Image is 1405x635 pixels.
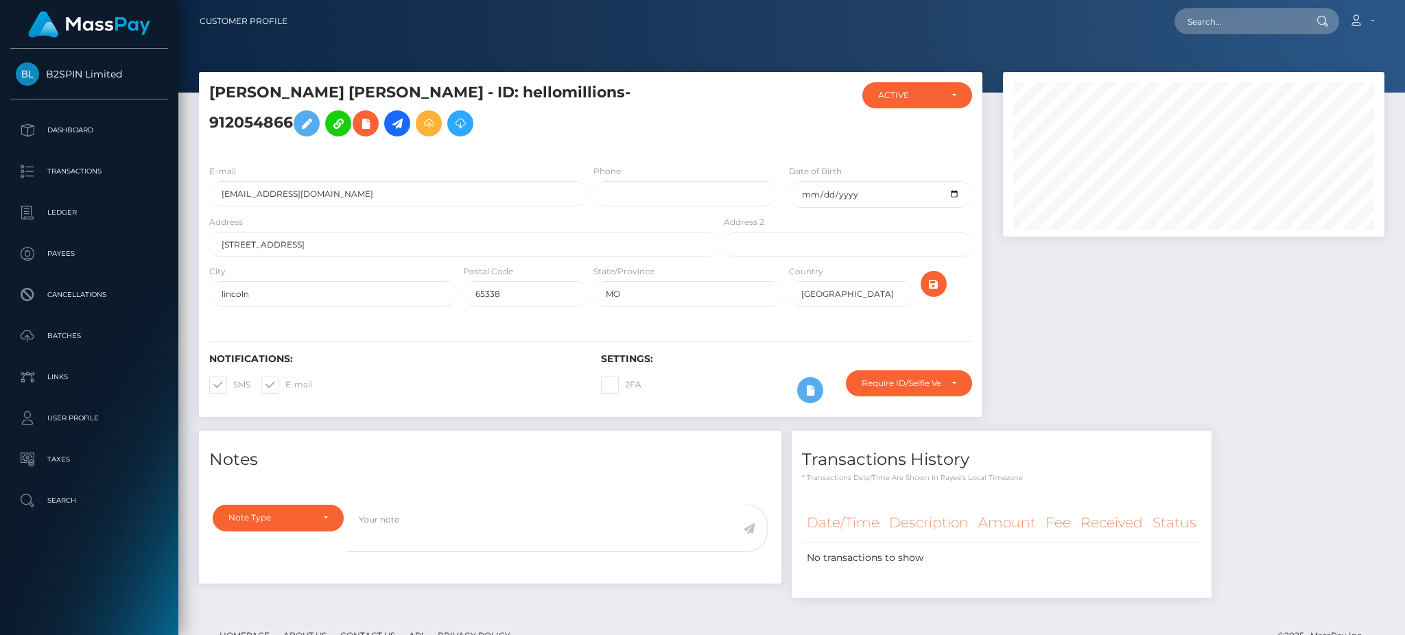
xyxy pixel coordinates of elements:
h4: Transactions History [802,448,1201,472]
h6: Notifications: [209,353,580,365]
p: User Profile [16,408,163,429]
label: Postal Code [463,265,513,278]
a: User Profile [10,401,168,435]
th: Date/Time [802,504,884,542]
button: Require ID/Selfie Verification [846,370,972,396]
a: Batches [10,319,168,353]
div: Note Type [228,512,312,523]
img: MassPay Logo [28,11,150,38]
th: Amount [973,504,1041,542]
a: Ledger [10,195,168,230]
span: B2SPIN Limited [10,68,168,80]
button: ACTIVE [862,82,972,108]
button: Note Type [213,505,344,531]
p: Search [16,490,163,511]
a: Payees [10,237,168,271]
label: 2FA [601,376,641,394]
td: No transactions to show [802,542,1201,573]
p: Dashboard [16,120,163,141]
label: Address [209,216,243,228]
p: Batches [16,326,163,346]
p: Ledger [16,202,163,223]
div: ACTIVE [878,90,941,101]
a: Initiate Payout [384,110,410,136]
p: Links [16,367,163,387]
p: Cancellations [16,285,163,305]
label: Country [789,265,823,278]
p: Taxes [16,449,163,470]
a: Taxes [10,442,168,477]
th: Description [884,504,973,542]
a: Customer Profile [200,7,287,36]
input: Search... [1174,8,1303,34]
label: E-mail [209,165,236,178]
label: Address 2 [724,216,764,228]
label: Phone [593,165,621,178]
label: Date of Birth [789,165,842,178]
th: Status [1148,504,1201,542]
a: Search [10,483,168,518]
a: Cancellations [10,278,168,312]
div: Require ID/Selfie Verification [862,378,941,389]
img: B2SPIN Limited [16,62,39,86]
p: Transactions [16,161,163,182]
label: E-mail [261,376,312,394]
a: Links [10,360,168,394]
th: Fee [1041,504,1076,542]
a: Transactions [10,154,168,189]
h5: [PERSON_NAME] [PERSON_NAME] - ID: hellomillions-912054866 [209,82,711,143]
p: Payees [16,243,163,264]
h6: Settings: [601,353,972,365]
label: State/Province [593,265,654,278]
th: Received [1076,504,1148,542]
p: * Transactions date/time are shown in payee's local timezone [802,472,1201,483]
label: SMS [209,376,250,394]
label: City [209,265,226,278]
h4: Notes [209,448,771,472]
a: Dashboard [10,113,168,147]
